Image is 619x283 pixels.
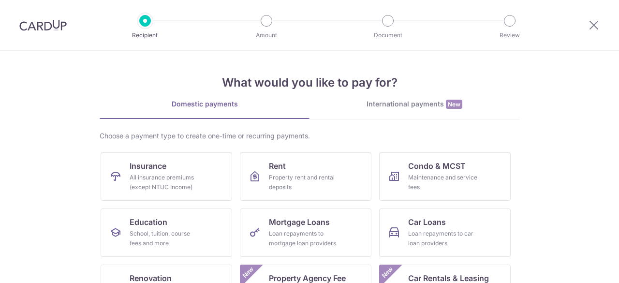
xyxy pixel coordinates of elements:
p: Recipient [109,30,181,40]
a: Condo & MCSTMaintenance and service fees [379,152,511,201]
a: Mortgage LoansLoan repayments to mortgage loan providers [240,209,371,257]
div: Domestic payments [100,99,309,109]
div: All insurance premiums (except NTUC Income) [130,173,199,192]
div: Property rent and rental deposits [269,173,339,192]
span: Car Loans [408,216,446,228]
a: InsuranceAll insurance premiums (except NTUC Income) [101,152,232,201]
span: Insurance [130,160,166,172]
div: Loan repayments to car loan providers [408,229,478,248]
a: RentProperty rent and rental deposits [240,152,371,201]
p: Document [352,30,424,40]
div: Loan repayments to mortgage loan providers [269,229,339,248]
div: Maintenance and service fees [408,173,478,192]
a: EducationSchool, tuition, course fees and more [101,209,232,257]
div: International payments [309,99,519,109]
span: Education [130,216,167,228]
a: Car LoansLoan repayments to car loan providers [379,209,511,257]
span: Rent [269,160,286,172]
span: New [240,265,256,281]
span: New [380,265,396,281]
span: Mortgage Loans [269,216,330,228]
img: CardUp [19,19,67,31]
span: New [446,100,462,109]
p: Review [474,30,545,40]
div: Choose a payment type to create one-time or recurring payments. [100,131,519,141]
p: Amount [231,30,302,40]
iframe: Opens a widget where you can find more information [557,254,609,278]
h4: What would you like to pay for? [100,74,519,91]
div: School, tuition, course fees and more [130,229,199,248]
span: Condo & MCST [408,160,466,172]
